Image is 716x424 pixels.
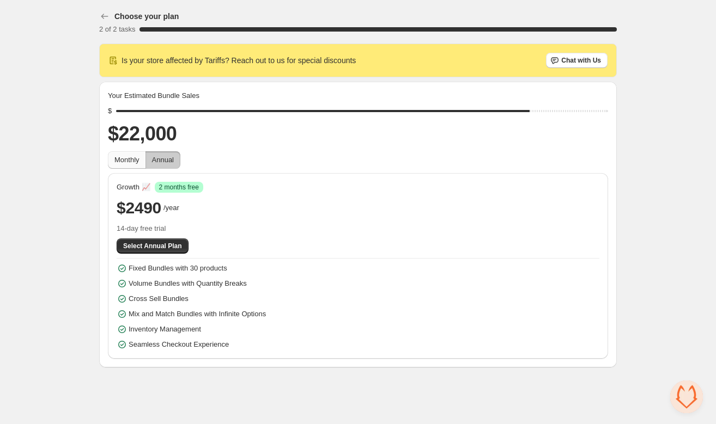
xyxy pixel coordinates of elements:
[114,156,139,164] span: Monthly
[117,182,150,193] span: Growth 📈
[108,151,146,169] button: Monthly
[561,56,601,65] span: Chat with Us
[129,263,227,274] span: Fixed Bundles with 30 products
[108,90,199,101] span: Your Estimated Bundle Sales
[159,183,199,192] span: 2 months free
[114,11,179,22] h3: Choose your plan
[129,324,201,335] span: Inventory Management
[108,121,608,147] h2: $22,000
[129,339,229,350] span: Seamless Checkout Experience
[117,238,189,254] button: Select Annual Plan
[99,25,135,33] span: 2 of 2 tasks
[117,197,161,219] span: $2490
[123,242,182,250] span: Select Annual Plan
[152,156,174,164] span: Annual
[670,380,703,413] a: Open chat
[129,278,247,289] span: Volume Bundles with Quantity Breaks
[546,53,608,68] button: Chat with Us
[129,309,266,319] span: Mix and Match Bundles with Infinite Options
[108,106,112,116] div: $
[145,151,180,169] button: Annual
[163,202,179,213] span: /year
[117,223,599,234] span: 14-day free trial
[122,55,356,66] span: Is your store affected by Tariffs? Reach out to us for special discounts
[129,293,189,304] span: Cross Sell Bundles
